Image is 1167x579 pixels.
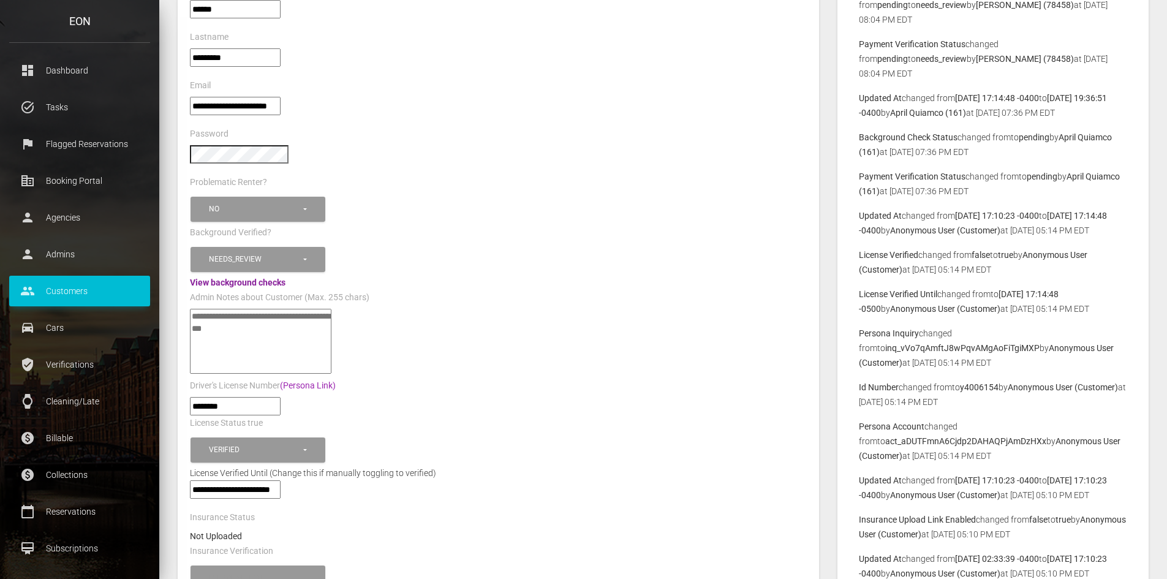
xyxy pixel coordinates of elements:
label: License Status true [190,417,263,430]
p: changed from to by at [DATE] 05:10 PM EDT [859,473,1127,502]
p: changed from to by at [DATE] 07:36 PM EDT [859,91,1127,120]
a: View background checks [190,278,285,287]
p: changed from to by at [DATE] 07:36 PM EDT [859,130,1127,159]
label: Email [190,80,211,92]
p: Admins [18,245,141,263]
a: people Customers [9,276,150,306]
a: dashboard Dashboard [9,55,150,86]
b: needs_review [916,54,967,64]
a: person Agencies [9,202,150,233]
b: Updated At [859,211,902,221]
label: Admin Notes about Customer (Max. 255 chars) [190,292,369,304]
a: drive_eta Cars [9,312,150,343]
p: Flagged Reservations [18,135,141,153]
b: [DATE] 17:10:23 -0400 [955,211,1039,221]
p: Dashboard [18,61,141,80]
a: paid Collections [9,460,150,490]
b: Anonymous User (Customer) [890,490,1000,500]
button: Verified [191,437,325,463]
div: No [209,204,301,214]
b: pending [1019,132,1049,142]
p: Billable [18,429,141,447]
b: April Quiamco (161) [890,108,966,118]
b: Background Check Status [859,132,957,142]
b: [DATE] 17:14:48 -0400 [955,93,1039,103]
b: act_aDUTFmnA6Cjdp2DAHAQPjAmDzHXx [885,436,1046,446]
div: License Verified Until (Change this if manually toggling to verified) [181,466,816,480]
b: Anonymous User (Customer) [890,225,1000,235]
button: Needs_review [191,247,325,272]
b: [DATE] 02:33:39 -0400 [955,554,1039,564]
b: y4006154 [960,382,999,392]
p: Customers [18,282,141,300]
p: changed from to by at [DATE] 07:36 PM EDT [859,169,1127,199]
b: License Verified Until [859,289,937,299]
p: Reservations [18,502,141,521]
button: No [191,197,325,222]
p: Collections [18,466,141,484]
b: Updated At [859,475,902,485]
p: Cleaning/Late [18,392,141,411]
b: Anonymous User (Customer) [890,569,1000,578]
label: Insurance Verification [190,545,273,558]
b: Persona Account [859,422,924,431]
b: true [1056,515,1071,524]
p: changed from to by at [DATE] 05:14 PM EDT [859,419,1127,463]
a: watch Cleaning/Late [9,386,150,417]
a: verified_user Verifications [9,349,150,380]
p: Verifications [18,355,141,374]
p: changed from to by at [DATE] 05:14 PM EDT [859,248,1127,277]
p: Subscriptions [18,539,141,558]
label: Insurance Status [190,512,255,524]
b: Insurance Upload Link Enabled [859,515,976,524]
a: corporate_fare Booking Portal [9,165,150,196]
a: card_membership Subscriptions [9,533,150,564]
p: changed from to by at [DATE] 05:14 PM EDT [859,208,1127,238]
label: Password [190,128,228,140]
p: changed from to by at [DATE] 08:04 PM EDT [859,37,1127,81]
a: calendar_today Reservations [9,496,150,527]
b: pending [877,54,908,64]
a: task_alt Tasks [9,92,150,123]
a: (Persona Link) [280,380,336,390]
p: Agencies [18,208,141,227]
p: changed from to by at [DATE] 05:14 PM EDT [859,380,1127,409]
b: Updated At [859,554,902,564]
a: flag Flagged Reservations [9,129,150,159]
label: Problematic Renter? [190,176,267,189]
label: Lastname [190,31,228,44]
b: [PERSON_NAME] (78458) [976,54,1074,64]
b: pending [1027,172,1057,181]
b: Anonymous User (Customer) [1008,382,1118,392]
b: Id Number [859,382,899,392]
label: Driver's License Number [190,380,336,392]
b: inq_vVo7qAmftJ8wPqvAMgAoFiTgiMXP [885,343,1040,353]
b: Updated At [859,93,902,103]
div: Needs_review [209,254,301,265]
label: Background Verified? [190,227,271,239]
a: paid Billable [9,423,150,453]
b: Anonymous User (Customer) [890,304,1000,314]
a: person Admins [9,239,150,270]
b: false [1029,515,1048,524]
b: [DATE] 17:10:23 -0400 [955,475,1039,485]
div: Verified [209,445,301,455]
p: changed from to by at [DATE] 05:14 PM EDT [859,287,1127,316]
b: Payment Verification Status [859,172,965,181]
b: Persona Inquiry [859,328,919,338]
p: changed from to by at [DATE] 05:10 PM EDT [859,512,1127,542]
strong: Not Uploaded [190,531,242,541]
b: true [998,250,1013,260]
p: Booking Portal [18,172,141,190]
b: false [972,250,990,260]
p: Cars [18,319,141,337]
b: Payment Verification Status [859,39,965,49]
b: License Verified [859,250,918,260]
p: changed from to by at [DATE] 05:14 PM EDT [859,326,1127,370]
p: Tasks [18,98,141,116]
